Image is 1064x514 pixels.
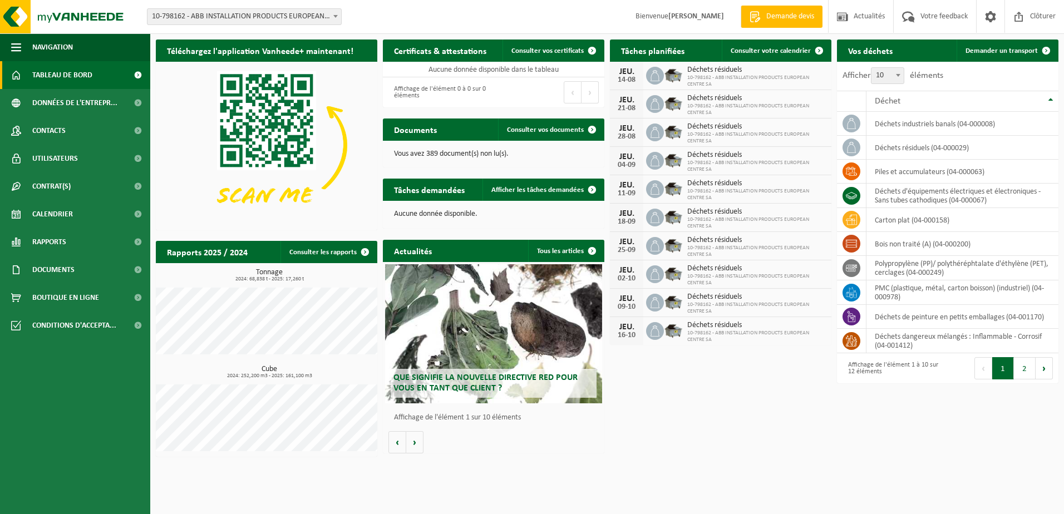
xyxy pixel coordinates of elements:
[866,232,1058,256] td: bois non traité (A) (04-000200)
[866,160,1058,184] td: Piles et accumulateurs (04-000063)
[664,65,683,84] img: WB-5000-GAL-GY-01
[866,208,1058,232] td: carton plat (04-000158)
[871,67,904,84] span: 10
[394,150,593,158] p: Vous avez 389 document(s) non lu(s).
[383,62,604,77] td: Aucune donnée disponible dans le tableau
[156,241,259,263] h2: Rapports 2025 / 2024
[664,150,683,169] img: WB-5000-GAL-GY-01
[615,96,638,105] div: JEU.
[32,33,73,61] span: Navigation
[687,160,826,173] span: 10-798162 - ABB INSTALLATION PRODUCTS EUROPEAN CENTRE SA
[687,216,826,230] span: 10-798162 - ABB INSTALLATION PRODUCTS EUROPEAN CENTRE SA
[32,172,71,200] span: Contrat(s)
[32,312,116,339] span: Conditions d'accepta...
[32,117,66,145] span: Contacts
[875,97,900,106] span: Déchet
[866,256,1058,280] td: polypropylène (PP)/ polythéréphtalate d'éthylène (PET), cerclages (04-000249)
[957,39,1057,62] a: Demander un transport
[615,67,638,76] div: JEU.
[388,431,406,453] button: Vorige
[664,320,683,339] img: WB-5000-GAL-GY-01
[615,76,638,84] div: 14-08
[687,330,826,343] span: 10-798162 - ABB INSTALLATION PRODUCTS EUROPEAN CENTRE SA
[161,373,377,379] span: 2024: 252,200 m3 - 2025: 161,100 m3
[974,357,992,379] button: Previous
[511,47,584,55] span: Consulter vos certificats
[615,152,638,161] div: JEU.
[491,186,584,194] span: Afficher les tâches demandées
[687,151,826,160] span: Déchets résiduels
[528,240,603,262] a: Tous les articles
[393,373,578,393] span: Que signifie la nouvelle directive RED pour vous en tant que client ?
[406,431,423,453] button: Volgende
[32,284,99,312] span: Boutique en ligne
[156,62,377,228] img: Download de VHEPlus App
[843,356,942,380] div: Affichage de l'élément 1 à 10 sur 12 éléments
[32,61,92,89] span: Tableau de bord
[615,190,638,197] div: 11-09
[482,179,603,201] a: Afficher les tâches demandées
[664,179,683,197] img: WB-5000-GAL-GY-01
[687,207,826,216] span: Déchets résiduels
[687,94,826,103] span: Déchets résiduels
[32,89,117,117] span: Données de l'entrepr...
[843,71,943,80] label: Afficher éléments
[668,12,724,21] strong: [PERSON_NAME]
[687,131,826,145] span: 10-798162 - ABB INSTALLATION PRODUCTS EUROPEAN CENTRE SA
[615,105,638,112] div: 21-08
[966,47,1038,55] span: Demander un transport
[32,200,73,228] span: Calendrier
[615,294,638,303] div: JEU.
[1036,357,1053,379] button: Next
[615,266,638,275] div: JEU.
[615,246,638,254] div: 25-09
[687,245,826,258] span: 10-798162 - ABB INSTALLATION PRODUCTS EUROPEAN CENTRE SA
[687,122,826,131] span: Déchets résiduels
[1014,357,1036,379] button: 2
[161,276,377,282] span: 2024: 68,838 t - 2025: 17,260 t
[615,218,638,226] div: 18-09
[615,303,638,311] div: 09-10
[615,161,638,169] div: 04-09
[866,136,1058,160] td: déchets résiduels (04-000029)
[383,118,448,140] h2: Documents
[992,357,1014,379] button: 1
[615,181,638,190] div: JEU.
[156,39,364,61] h2: Téléchargez l'application Vanheede+ maintenant!
[615,133,638,141] div: 28-08
[32,256,75,284] span: Documents
[564,81,582,103] button: Previous
[610,39,696,61] h2: Tâches planifiées
[615,332,638,339] div: 16-10
[741,6,822,28] a: Demande devis
[687,264,826,273] span: Déchets résiduels
[687,66,826,75] span: Déchets résiduels
[687,273,826,286] span: 10-798162 - ABB INSTALLATION PRODUCTS EUROPEAN CENTRE SA
[866,329,1058,353] td: déchets dangereux mélangés : Inflammable - Corrosif (04-001412)
[147,9,341,24] span: 10-798162 - ABB INSTALLATION PRODUCTS EUROPEAN CENTRE SA - HOUDENG-GOEGNIES
[687,103,826,116] span: 10-798162 - ABB INSTALLATION PRODUCTS EUROPEAN CENTRE SA
[615,275,638,283] div: 02-10
[503,39,603,62] a: Consulter vos certificats
[147,8,342,25] span: 10-798162 - ABB INSTALLATION PRODUCTS EUROPEAN CENTRE SA - HOUDENG-GOEGNIES
[687,236,826,245] span: Déchets résiduels
[664,122,683,141] img: WB-5000-GAL-GY-01
[871,68,904,83] span: 10
[507,126,584,134] span: Consulter vos documents
[837,39,904,61] h2: Vos déchets
[615,209,638,218] div: JEU.
[763,11,817,22] span: Demande devis
[866,305,1058,329] td: déchets de peinture en petits emballages (04-001170)
[664,264,683,283] img: WB-5000-GAL-GY-01
[615,323,638,332] div: JEU.
[615,238,638,246] div: JEU.
[866,280,1058,305] td: PMC (plastique, métal, carton boisson) (industriel) (04-000978)
[383,240,443,261] h2: Actualités
[161,269,377,282] h3: Tonnage
[687,293,826,302] span: Déchets résiduels
[383,179,476,200] h2: Tâches demandées
[394,414,599,422] p: Affichage de l'élément 1 sur 10 éléments
[664,93,683,112] img: WB-5000-GAL-GY-01
[394,210,593,218] p: Aucune donnée disponible.
[722,39,830,62] a: Consulter votre calendrier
